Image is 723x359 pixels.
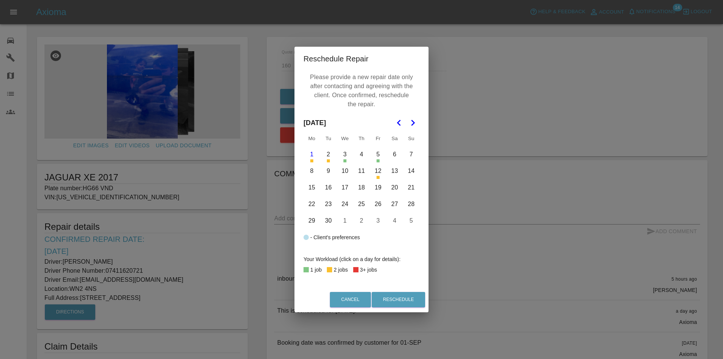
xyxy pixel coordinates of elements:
button: Monday, September 22nd, 2025 [304,196,320,212]
th: Saturday [386,131,403,146]
button: Monday, September 29th, 2025 [304,213,320,229]
div: 2 jobs [334,265,348,274]
button: Thursday, September 25th, 2025 [354,196,369,212]
table: September 2025 [304,131,419,229]
button: Wednesday, October 1st, 2025 [337,213,353,229]
button: Monday, September 8th, 2025 [304,163,320,179]
th: Tuesday [320,131,337,146]
button: Wednesday, September 24th, 2025 [337,196,353,212]
button: Friday, September 12th, 2025 [370,163,386,179]
button: Wednesday, September 3rd, 2025 [337,147,353,162]
button: Monday, September 15th, 2025 [304,180,320,196]
button: Saturday, September 20th, 2025 [387,180,403,196]
button: Wednesday, September 17th, 2025 [337,180,353,196]
button: Friday, September 26th, 2025 [370,196,386,212]
th: Sunday [403,131,419,146]
button: Tuesday, September 2nd, 2025 [320,147,336,162]
th: Wednesday [337,131,353,146]
button: Saturday, October 4th, 2025 [387,213,403,229]
button: Thursday, September 4th, 2025 [354,147,369,162]
button: Saturday, September 13th, 2025 [387,163,403,179]
button: Thursday, September 11th, 2025 [354,163,369,179]
button: Thursday, September 18th, 2025 [354,180,369,196]
div: - Client's preferences [310,233,360,242]
button: Sunday, September 21st, 2025 [403,180,419,196]
p: Please provide a new repair date only after contacting and agreeing with the client. Once confirm... [307,71,416,111]
button: Thursday, October 2nd, 2025 [354,213,369,229]
div: Your Workload (click on a day for details): [304,255,419,264]
th: Friday [370,131,386,146]
div: 1 job [310,265,322,274]
th: Thursday [353,131,370,146]
button: Sunday, October 5th, 2025 [403,213,419,229]
button: Saturday, September 6th, 2025 [387,147,403,162]
button: Go to the Next Month [406,116,419,130]
button: Sunday, September 28th, 2025 [403,196,419,212]
button: Friday, October 3rd, 2025 [370,213,386,229]
button: Tuesday, September 16th, 2025 [320,180,336,196]
button: Tuesday, September 9th, 2025 [320,163,336,179]
button: Friday, September 5th, 2025 [370,147,386,162]
button: Saturday, September 27th, 2025 [387,196,403,212]
div: 3+ jobs [360,265,377,274]
button: Cancel [330,292,371,307]
button: Wednesday, September 10th, 2025 [337,163,353,179]
button: Sunday, September 7th, 2025 [403,147,419,162]
button: Friday, September 19th, 2025 [370,180,386,196]
span: [DATE] [304,115,326,131]
button: Tuesday, September 23rd, 2025 [320,196,336,212]
button: Tuesday, September 30th, 2025 [320,213,336,229]
button: Reschedule [372,292,425,307]
button: Sunday, September 14th, 2025 [403,163,419,179]
button: Go to the Previous Month [392,116,406,130]
h2: Reschedule Repair [294,47,429,71]
th: Monday [304,131,320,146]
button: Today, Monday, September 1st, 2025 [304,147,320,162]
